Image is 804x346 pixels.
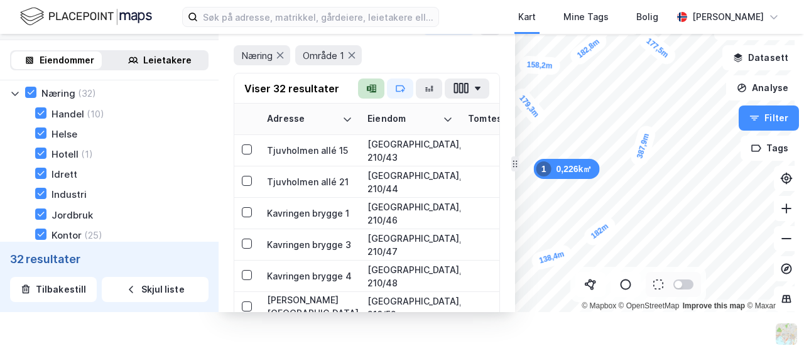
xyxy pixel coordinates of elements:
div: 382 ㎡ [468,207,535,220]
div: Kontor [52,229,82,241]
div: Handel [52,108,84,120]
div: Eiendommer [40,53,94,68]
span: Område 1 [303,50,344,62]
div: Kavringen brygge 1 [267,207,352,220]
div: Map marker [509,85,549,127]
div: Map marker [567,29,610,68]
button: Filter [739,105,799,131]
div: 1 591 ㎡ [468,301,535,314]
div: Helse [52,128,77,140]
div: Jordbruk [52,209,93,221]
img: logo.f888ab2527a4732fd821a326f86c7f29.svg [20,6,152,28]
div: Tjuvholmen allé 15 [267,144,352,157]
div: Bolig [636,9,658,24]
div: Map marker [581,214,619,249]
div: [GEOGRAPHIC_DATA], 210/44 [367,169,453,195]
span: Næring [241,50,273,62]
div: [GEOGRAPHIC_DATA], 210/52 [367,295,453,321]
a: OpenStreetMap [619,301,680,310]
div: [GEOGRAPHIC_DATA], 210/43 [367,138,453,164]
div: 897 ㎡ [468,238,535,251]
div: Map marker [519,55,560,75]
div: (25) [84,229,102,241]
div: Adresse [267,113,337,125]
button: Datasett [722,45,799,70]
div: 1 [536,161,551,176]
div: Mine Tags [563,9,609,24]
button: Analyse [726,75,799,100]
div: 989 ㎡ [468,175,535,188]
div: Industri [52,188,87,200]
button: Skjul liste [102,277,209,302]
div: [GEOGRAPHIC_DATA], 210/47 [367,232,453,258]
div: Map marker [534,159,600,179]
div: (1) [81,148,93,160]
div: (32) [78,87,96,99]
div: [GEOGRAPHIC_DATA], 210/46 [367,200,453,227]
a: Mapbox [582,301,616,310]
div: Kavringen brygge 3 [267,238,352,251]
a: Improve this map [683,301,745,310]
input: Søk på adresse, matrikkel, gårdeiere, leietakere eller personer [198,8,438,26]
div: Leietakere [143,53,192,68]
button: Tilbakestill [10,277,97,302]
iframe: Chat Widget [741,286,804,346]
div: Hotell [52,148,79,160]
div: [PERSON_NAME] [692,9,764,24]
div: 834 ㎡ [468,269,535,283]
div: 32 resultater [10,252,209,267]
div: (10) [87,108,104,120]
div: Kart [518,9,536,24]
button: Tags [741,136,799,161]
div: Kavringen brygge 4 [267,269,352,283]
div: Map marker [636,28,679,67]
div: [GEOGRAPHIC_DATA], 210/48 [367,263,453,289]
div: Map marker [629,124,657,168]
div: 625 ㎡ [468,144,535,157]
div: Tomtestr. [468,113,519,125]
div: Næring [41,87,75,99]
div: Eiendom [367,113,438,125]
div: Idrett [52,168,77,180]
div: Viser 32 resultater [244,81,339,96]
div: Tjuvholmen allé 21 [267,175,352,188]
div: Map marker [530,243,573,271]
div: [PERSON_NAME][GEOGRAPHIC_DATA] 1 [267,293,352,322]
